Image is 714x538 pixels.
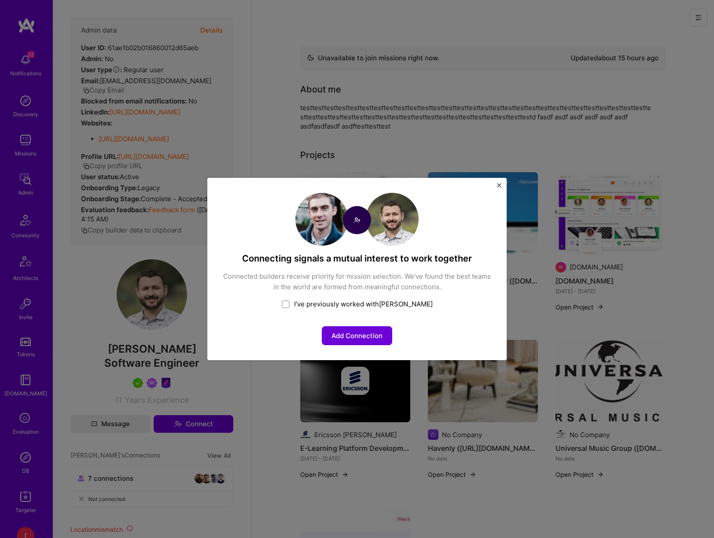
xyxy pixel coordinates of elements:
h4: Connecting signals a mutual interest to work together [222,253,492,264]
img: User Avatar [366,193,419,246]
div: I’ve previously worked with [PERSON_NAME] [222,299,492,309]
img: User Avatar [295,193,348,246]
div: Connected builders receive priority for mission selection. We’ve found the best teams in the worl... [222,271,492,292]
button: Close [497,183,501,192]
button: Add Connection [322,326,392,345]
img: Connect [343,206,371,234]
